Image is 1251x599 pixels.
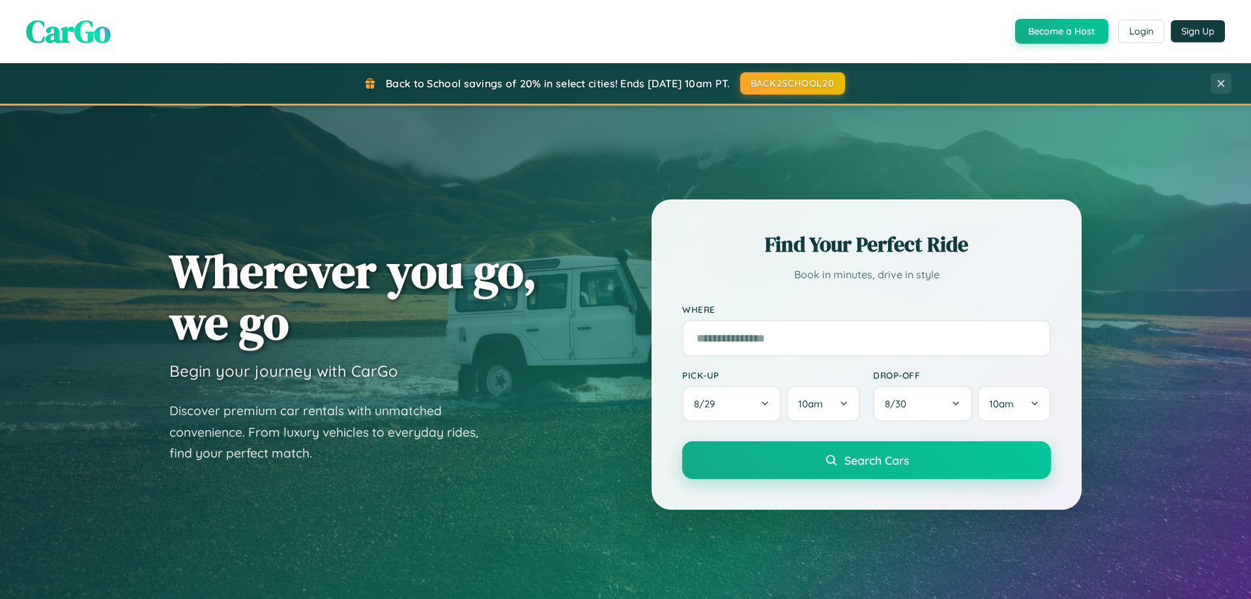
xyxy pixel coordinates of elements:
button: Become a Host [1015,19,1108,44]
button: BACK2SCHOOL20 [740,72,845,95]
span: 10am [989,398,1014,410]
span: Back to School savings of 20% in select cities! Ends [DATE] 10am PT. [386,77,730,90]
span: 8 / 29 [694,398,721,410]
button: Search Cars [682,441,1051,479]
h1: Wherever you go, we go [169,245,537,348]
button: 8/29 [682,386,781,422]
h2: Find Your Perfect Ride [682,230,1051,259]
label: Pick-up [682,370,860,381]
button: Login [1118,20,1164,43]
button: Sign Up [1171,20,1225,42]
span: 8 / 30 [885,398,913,410]
button: 10am [977,386,1051,422]
button: 10am [786,386,860,422]
button: 8/30 [873,386,972,422]
p: Book in minutes, drive in style [682,265,1051,284]
label: Drop-off [873,370,1051,381]
span: Search Cars [844,453,909,467]
span: 10am [798,398,823,410]
p: Discover premium car rentals with unmatched convenience. From luxury vehicles to everyday rides, ... [169,400,495,464]
span: CarGo [26,10,111,53]
h3: Begin your journey with CarGo [169,361,398,381]
label: Where [682,304,1051,315]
